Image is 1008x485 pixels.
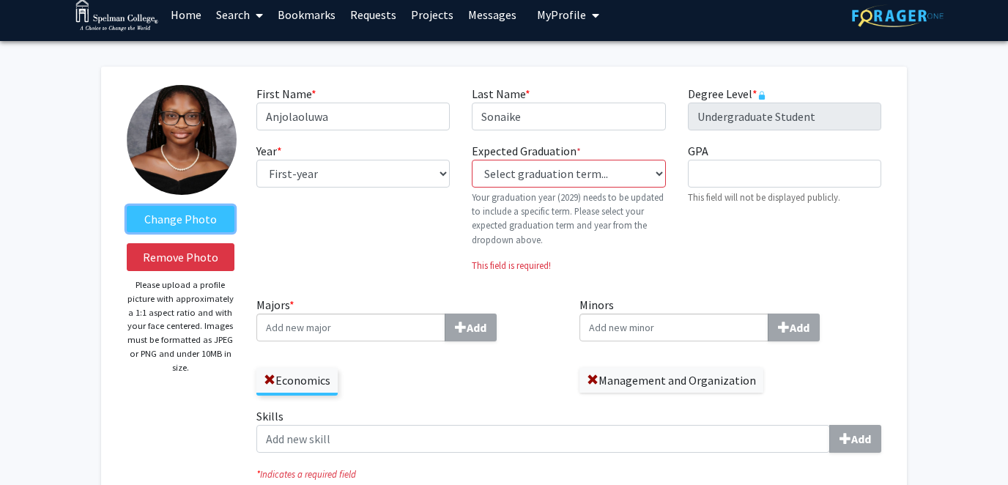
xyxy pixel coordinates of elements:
[851,432,871,446] b: Add
[472,190,665,247] p: Your graduation year (2029) needs to be updated to include a specific term. Please select your ex...
[256,314,445,341] input: Majors*Add
[11,419,62,474] iframe: Chat
[688,85,766,103] label: Degree Level
[256,368,338,393] label: Economics
[445,314,497,341] button: Majors*
[579,368,763,393] label: Management and Organization
[467,320,486,335] b: Add
[472,259,665,273] p: This field is required!
[688,142,708,160] label: GPA
[757,91,766,100] svg: This information is provided and automatically updated by Spelman College and is not editable on ...
[256,407,881,453] label: Skills
[127,206,234,232] label: ChangeProfile Picture
[256,425,830,453] input: SkillsAdd
[256,85,316,103] label: First Name
[256,467,881,481] i: Indicates a required field
[127,85,237,195] img: Profile Picture
[472,85,530,103] label: Last Name
[852,4,944,27] img: ForagerOne Logo
[256,296,558,341] label: Majors
[127,243,234,271] button: Remove Photo
[256,142,282,160] label: Year
[127,278,234,374] p: Please upload a profile picture with approximately a 1:1 aspect ratio and with your face centered...
[472,142,581,160] label: Expected Graduation
[579,296,881,341] label: Minors
[688,191,840,203] small: This field will not be displayed publicly.
[790,320,809,335] b: Add
[537,7,586,22] span: My Profile
[829,425,881,453] button: Skills
[768,314,820,341] button: Minors
[579,314,768,341] input: MinorsAdd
